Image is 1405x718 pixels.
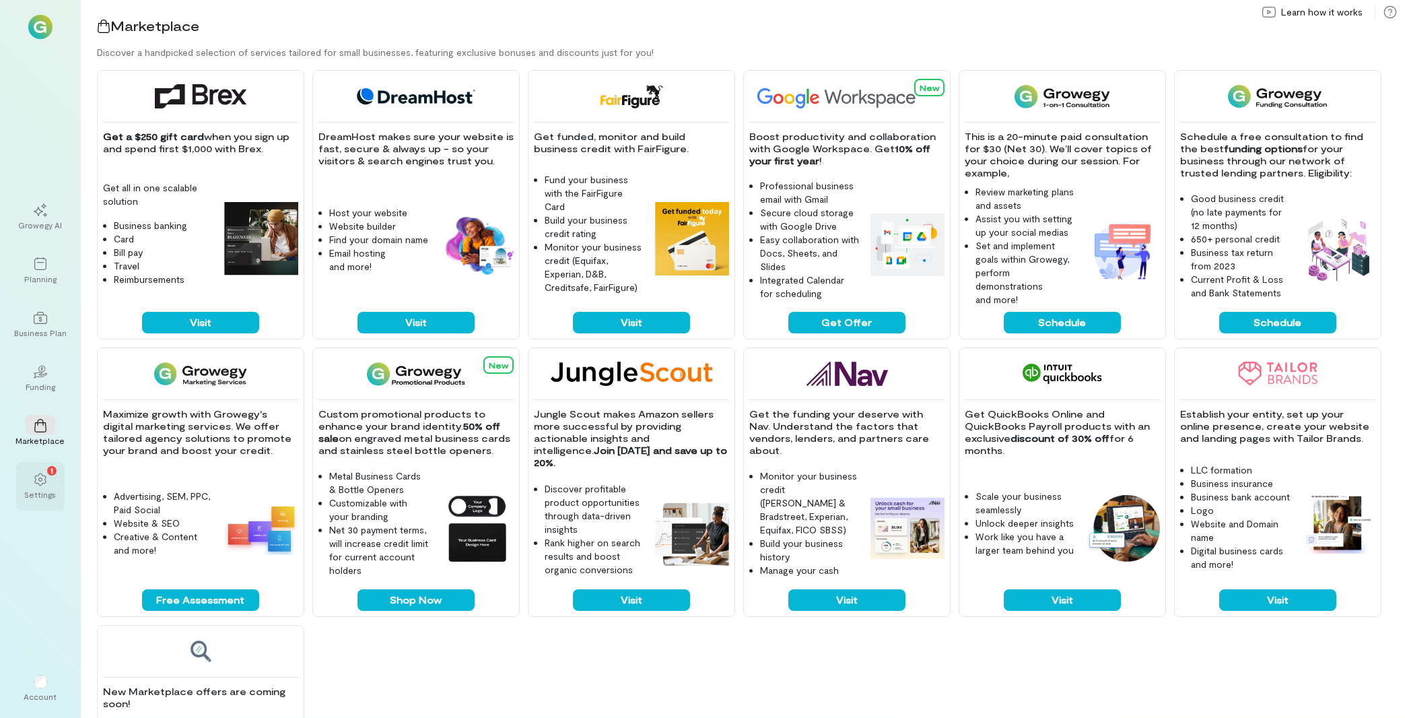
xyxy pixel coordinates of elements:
[329,247,429,273] li: Email hosting and more!
[655,202,729,276] img: FairFigure feature
[16,247,65,295] a: Planning
[1301,491,1375,554] img: Tailor Brands feature
[103,131,298,155] p: when you sign up and spend first $1,000 with Brex.
[788,589,905,611] button: Visit
[224,202,298,276] img: Brex feature
[545,482,644,536] li: Discover profitable product opportunities through data-driven insights
[97,46,1405,59] div: Discover a handpicked selection of services tailored for small businesses, featuring exclusive bo...
[749,131,945,167] p: Boost productivity and collaboration with Google Workspace. Get !
[357,312,475,333] button: Visit
[920,83,939,92] span: New
[103,131,204,142] strong: Get a $250 gift card
[870,498,945,560] img: Nav feature
[1191,246,1291,273] li: Business tax return from 2023
[749,408,945,457] p: Get the funding your deserve with Nav. Understand the factors that vendors, lenders, and partners...
[26,381,55,392] div: Funding
[1191,517,1291,544] li: Website and Domain name
[440,491,514,565] img: Growegy Promo Products feature
[760,273,860,300] li: Integrated Calendar for scheduling
[19,220,63,230] div: Growegy AI
[573,312,690,333] button: Visit
[1004,589,1121,611] button: Visit
[749,143,933,166] strong: 10% off your first year
[329,523,429,577] li: Net 30 payment terms, will increase credit limit for current account holders
[788,312,905,333] button: Get Offer
[16,435,65,446] div: Marketplace
[599,84,663,108] img: FairFigure
[1191,504,1291,517] li: Logo
[24,273,57,284] div: Planning
[318,420,503,444] strong: 50% off sale
[965,408,1160,457] p: Get QuickBooks Online and QuickBooks Payroll products with an exclusive for 6 months.
[1191,463,1291,477] li: LLC formation
[329,220,429,233] li: Website builder
[534,131,729,155] p: Get funded, monitor and build business credit with FairFigure.
[1023,362,1102,386] img: QuickBooks
[440,214,514,276] img: DreamHost feature
[16,300,65,349] a: Business Plan
[329,496,429,523] li: Customizable with your branding
[870,214,945,275] img: Google Workspace feature
[545,536,644,577] li: Rank higher on search results and boost organic conversions
[103,686,298,710] p: New Marketplace offers are coming soon!
[25,489,57,500] div: Settings
[224,502,298,555] img: Growegy - Marketing Services feature
[1191,273,1291,300] li: Current Profit & Loss and Bank Statements
[329,233,429,247] li: Find your domain name
[329,206,429,220] li: Host your website
[103,181,213,208] p: Get all in one scalable solution
[357,589,475,611] button: Shop Now
[965,131,1160,179] p: This is a 20-minute paid consultation for $30 (Net 30). We’ll cover topics of your choice during ...
[154,362,248,386] img: Growegy - Marketing Services
[114,219,213,232] li: Business banking
[573,589,690,611] button: Visit
[24,691,57,702] div: Account
[110,18,199,34] span: Marketplace
[114,490,213,517] li: Advertising, SEM, PPC, Paid Social
[1086,214,1160,288] img: 1-on-1 Consultation feature
[1015,84,1109,108] img: 1-on-1 Consultation
[114,232,213,246] li: Card
[1191,192,1291,232] li: Good business credit (no late payments for 12 months)
[16,193,65,241] a: Growegy AI
[114,517,213,530] li: Website & SEO
[1191,232,1291,246] li: 650+ personal credit
[760,233,860,273] li: Easy collaboration with Docs, Sheets, and Slides
[1191,544,1291,571] li: Digital business cards and more!
[975,239,1075,306] li: Set and implement goals within Growegy, perform demonstrations and more!
[975,490,1075,517] li: Scale your business seamlessly
[975,530,1075,557] li: Work like you have a larger team behind you
[545,173,644,214] li: Fund your business with the FairFigure Card
[1086,495,1160,562] img: QuickBooks feature
[975,517,1075,530] li: Unlock deeper insights
[1301,214,1375,288] img: Funding Consultation feature
[1180,131,1375,179] p: Schedule a free consultation to find the best for your business through our network of trusted le...
[749,84,947,108] img: Google Workspace
[760,564,860,577] li: Manage your cash
[1191,477,1291,490] li: Business insurance
[1219,312,1336,333] button: Schedule
[534,408,729,469] p: Jungle Scout makes Amazon sellers more successful by providing actionable insights and intelligence.
[545,214,644,240] li: Build your business credit rating
[1281,5,1363,19] span: Learn how it works
[760,537,860,564] li: Build your business history
[807,362,888,386] img: Nav
[534,445,730,468] strong: Join [DATE] and save up to 20%.
[760,179,860,206] li: Professional business email with Gmail
[142,312,259,333] button: Visit
[50,464,53,476] span: 1
[367,362,466,386] img: Growegy Promo Products
[1191,490,1291,504] li: Business bank account
[1224,143,1303,154] strong: funding options
[114,259,213,273] li: Travel
[155,84,246,108] img: Brex
[760,469,860,537] li: Monitor your business credit ([PERSON_NAME] & Bradstreet, Experian, Equifax, FICO SBSS)
[329,469,429,496] li: Metal Business Cards & Bottle Openers
[318,131,514,167] p: DreamHost makes sure your website is fast, secure & always up - so your visitors & search engines...
[975,212,1075,239] li: Assist you with setting up your social medias
[103,408,298,457] p: Maximize growth with Growegy's digital marketing services. We offer tailored agency solutions to ...
[114,530,213,557] li: Creative & Content and more!
[1010,432,1109,444] strong: discount of 30% off
[760,206,860,233] li: Secure cloud storage with Google Drive
[545,240,644,294] li: Monitor your business credit (Equifax, Experian, D&B, Creditsafe, FairFigure)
